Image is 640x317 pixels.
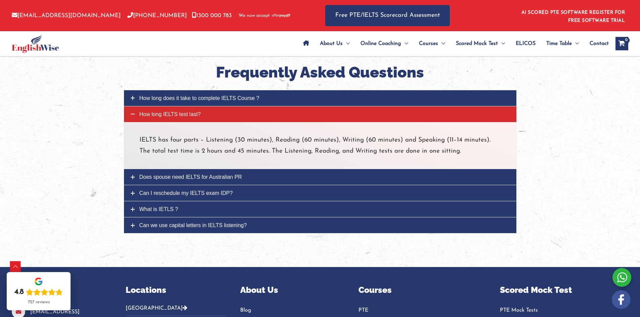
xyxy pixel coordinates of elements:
a: What is IETLS ? [124,201,516,217]
a: Can we use capital letters in IELTS listening? [124,217,516,233]
span: Contact [590,32,609,55]
button: [GEOGRAPHIC_DATA] [126,305,227,316]
a: AI SCORED PTE SOFTWARE REGISTER FOR FREE SOFTWARE TRIAL [521,10,625,23]
a: Free PTE/IELTS Scorecard Assessment [325,5,450,26]
span: Courses [419,32,438,55]
p: About Us [240,284,341,297]
nav: Site Navigation: Main Menu [298,32,609,55]
span: Can we use capital letters in IELTS listening? [139,222,247,228]
a: Blog [240,305,341,316]
a: View Shopping Cart, empty [615,37,628,50]
img: white-facebook.png [612,290,631,309]
span: How long does it take to complete IELTS Course ? [139,95,259,101]
a: How long does it take to complete IELTS Course ? [124,90,516,106]
a: Contact [584,32,609,55]
a: 1300 000 783 [192,13,232,18]
a: Can I reschedule my IELTS exam IDP? [124,185,516,201]
a: PTE Mock Tests [500,305,628,316]
a: How long IELTS test last? [124,106,516,122]
aside: Header Widget 1 [517,5,628,27]
a: [PHONE_NUMBER] [127,13,187,18]
span: Scored Mock Test [456,32,498,55]
span: Can I reschedule my IELTS exam IDP? [139,190,233,196]
span: Menu Toggle [498,32,505,55]
a: ELICOS [510,32,541,55]
a: Scored Mock TestMenu Toggle [451,32,510,55]
span: Menu Toggle [401,32,408,55]
div: 727 reviews [28,300,50,305]
span: We now accept [239,12,270,19]
a: Time TableMenu Toggle [541,32,584,55]
a: Online CoachingMenu Toggle [355,32,414,55]
img: Afterpay-Logo [272,14,290,17]
span: Menu Toggle [343,32,350,55]
a: CoursesMenu Toggle [414,32,451,55]
p: IELTS has four parts – Listening (30 minutes), Reading (60 minutes), Writing (60 minutes) and Spe... [139,135,501,157]
a: PTE [358,305,487,316]
span: How long IELTS test last? [139,111,201,117]
p: Scored Mock Test [500,284,628,297]
span: Menu Toggle [438,32,445,55]
a: About UsMenu Toggle [314,32,355,55]
span: Menu Toggle [572,32,579,55]
span: ELICOS [516,32,536,55]
span: Online Coaching [360,32,401,55]
a: [EMAIL_ADDRESS][DOMAIN_NAME] [12,13,121,18]
h2: Frequently Asked Questions [129,63,512,83]
a: Does spouse need IELTS for Australian PR [124,169,516,185]
div: 4.8 [14,287,24,297]
span: Does spouse need IELTS for Australian PR [139,174,242,180]
span: What is IETLS ? [139,206,178,212]
div: Rating: 4.8 out of 5 [14,287,63,297]
p: Courses [358,284,487,297]
span: About Us [320,32,343,55]
span: Time Table [546,32,572,55]
p: Locations [126,284,227,297]
img: cropped-ew-logo [12,35,59,53]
